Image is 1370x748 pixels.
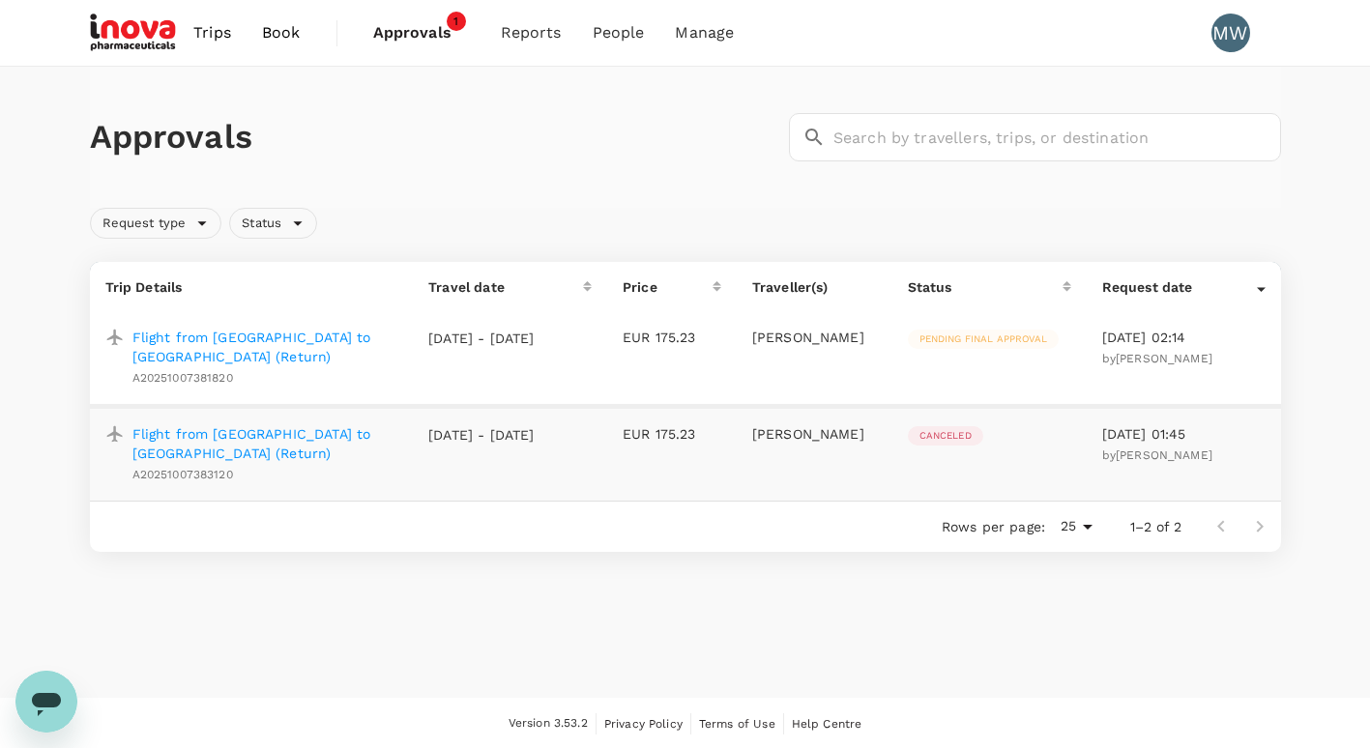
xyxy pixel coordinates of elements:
a: Flight from [GEOGRAPHIC_DATA] to [GEOGRAPHIC_DATA] (Return) [132,424,398,463]
p: Traveller(s) [752,277,877,297]
p: [DATE] 02:14 [1102,328,1266,347]
h1: Approvals [90,117,781,158]
p: [PERSON_NAME] [752,424,877,444]
iframe: Button to launch messaging window [15,671,77,733]
p: 1–2 of 2 [1130,517,1181,536]
span: Pending final approval [908,332,1059,346]
p: [PERSON_NAME] [752,328,877,347]
img: iNova Pharmaceuticals [90,12,179,54]
a: Help Centre [792,713,862,734]
div: Request date [1102,277,1257,297]
span: Manage [675,21,734,44]
span: Approvals [373,21,470,44]
span: Privacy Policy [604,717,683,731]
a: Flight from [GEOGRAPHIC_DATA] to [GEOGRAPHIC_DATA] (Return) [132,328,398,366]
span: Book [262,21,301,44]
span: Version 3.53.2 [509,714,588,734]
span: by [1102,352,1212,365]
span: [PERSON_NAME] [1116,352,1212,365]
span: [PERSON_NAME] [1116,448,1212,462]
p: [DATE] - [DATE] [428,425,535,445]
a: Terms of Use [699,713,775,734]
span: Help Centre [792,717,862,731]
span: Reports [501,21,562,44]
span: 1 [447,12,466,31]
p: EUR 175.23 [623,424,721,444]
span: A20251007383120 [132,468,233,481]
input: Search by travellers, trips, or destination [833,113,1281,161]
div: Price [623,277,713,297]
p: Rows per page: [942,517,1045,536]
div: Travel date [428,277,583,297]
span: Status [230,215,293,233]
div: MW [1211,14,1250,52]
div: Status [229,208,317,239]
span: People [593,21,645,44]
p: [DATE] 01:45 [1102,424,1266,444]
span: by [1102,448,1212,462]
span: Canceled [908,429,983,443]
div: 25 [1053,512,1099,540]
span: A20251007381820 [132,371,233,385]
p: EUR 175.23 [623,328,721,347]
p: Trip Details [105,277,398,297]
span: Terms of Use [699,717,775,731]
a: Privacy Policy [604,713,683,734]
div: Request type [90,208,222,239]
div: Status [908,277,1063,297]
span: Request type [91,215,198,233]
span: Trips [193,21,231,44]
p: [DATE] - [DATE] [428,329,535,348]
